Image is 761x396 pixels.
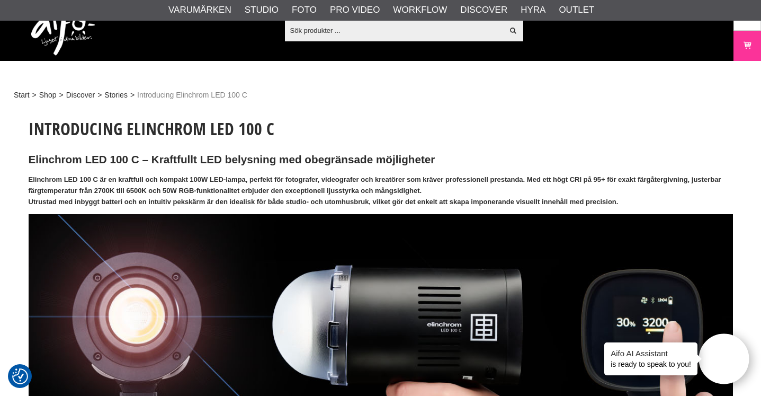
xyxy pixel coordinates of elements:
span: > [59,90,63,101]
h4: Aifo AI Assistant [611,348,691,359]
span: > [32,90,37,101]
a: Hyra [521,3,545,17]
a: Outlet [559,3,594,17]
a: Discover [66,90,95,101]
a: Varumärken [168,3,231,17]
strong: Elinchrom LED 100 C är en kraftfull och kompakt 100W LED-lampa, perfekt för fotografer, videograf... [29,175,721,206]
div: is ready to speak to you! [604,342,697,375]
img: logo.png [31,8,95,56]
a: Foto [292,3,317,17]
h1: Introducing Elinchrom LED 100 C [29,117,733,140]
a: Discover [460,3,507,17]
img: Revisit consent button [12,368,28,384]
a: Studio [245,3,279,17]
span: Introducing Elinchrom LED 100 C [137,90,247,101]
a: Stories [104,90,128,101]
a: Pro Video [330,3,380,17]
span: > [97,90,102,101]
a: Shop [39,90,57,101]
input: Sök produkter ... [285,22,504,38]
a: Start [14,90,30,101]
span: > [130,90,135,101]
button: Samtyckesinställningar [12,367,28,386]
h2: Elinchrom LED 100 C – Kraftfullt LED belysning med obegränsade möjligheter [29,152,733,168]
a: Workflow [393,3,447,17]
